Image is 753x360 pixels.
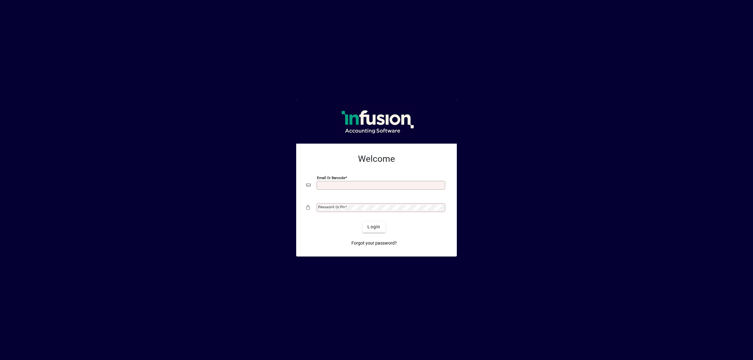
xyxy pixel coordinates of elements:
mat-label: Email or Barcode [317,175,345,180]
mat-label: Password or Pin [318,205,345,209]
a: Forgot your password? [349,238,399,249]
h2: Welcome [306,154,447,164]
button: Login [362,221,385,233]
span: Login [367,224,380,230]
span: Forgot your password? [351,240,397,246]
